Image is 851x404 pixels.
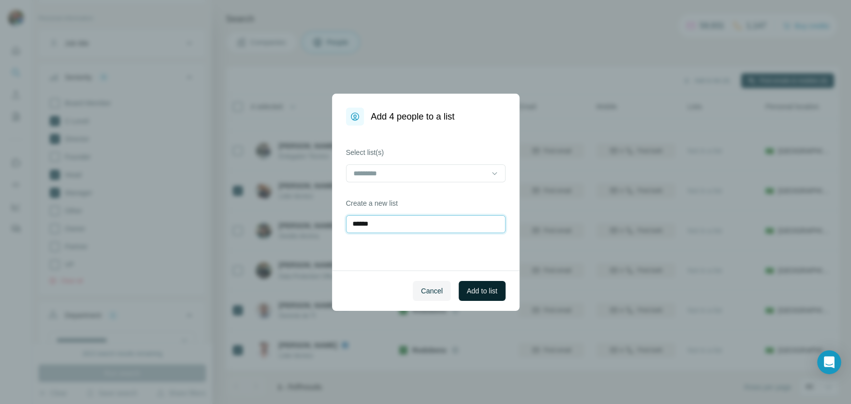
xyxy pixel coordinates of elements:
h1: Add 4 people to a list [371,110,455,124]
label: Create a new list [346,198,506,208]
button: Add to list [459,281,505,301]
span: Add to list [467,286,497,296]
span: Cancel [421,286,443,296]
label: Select list(s) [346,147,506,157]
button: Cancel [413,281,451,301]
div: Open Intercom Messenger [817,350,841,374]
